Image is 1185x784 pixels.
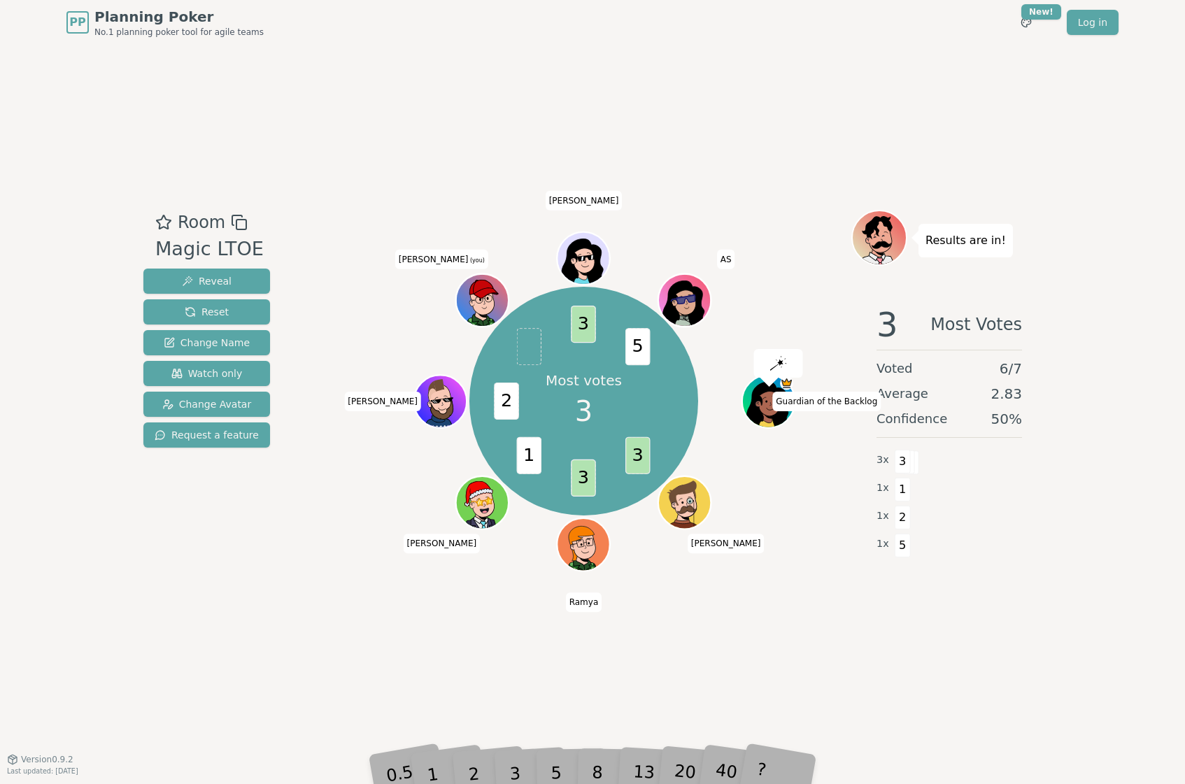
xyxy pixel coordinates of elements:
span: Version 0.9.2 [21,754,73,765]
span: Click to change your name [772,392,881,411]
span: Last updated: [DATE] [7,767,78,775]
button: Change Name [143,330,270,355]
span: 2 [495,383,519,420]
span: 3 [895,450,911,473]
button: Request a feature [143,422,270,448]
span: Click to change your name [717,249,735,269]
span: Planning Poker [94,7,264,27]
span: 3 [572,306,596,343]
span: Click to change your name [688,534,765,553]
img: reveal [770,356,787,370]
span: Voted [877,359,913,378]
span: Click to change your name [566,592,602,612]
span: Reset [185,305,229,319]
span: Click to change your name [344,392,421,411]
div: Magic LTOE [155,235,264,264]
span: 1 x [877,480,889,496]
span: Most Votes [930,308,1022,341]
span: 2 [895,506,911,529]
button: Click to change your avatar [457,276,507,325]
span: Request a feature [155,428,259,442]
span: No.1 planning poker tool for agile teams [94,27,264,38]
span: (you) [468,257,485,263]
p: Most votes [546,371,622,390]
a: Log in [1067,10,1119,35]
span: 3 [877,308,898,341]
span: Room [178,210,225,235]
span: PP [69,14,85,31]
span: 1 x [877,508,889,524]
button: Reset [143,299,270,325]
span: Average [877,384,928,404]
span: 3 x [877,452,889,468]
button: Reveal [143,269,270,294]
span: Change Avatar [162,397,252,411]
span: 5 [895,534,911,557]
span: 3 [575,390,592,432]
span: Confidence [877,409,947,429]
button: Change Avatar [143,392,270,417]
span: Guardian of the Backlog is the host [781,376,794,390]
span: Click to change your name [546,190,623,210]
span: Watch only [171,366,243,380]
span: 1 x [877,536,889,552]
button: Version0.9.2 [7,754,73,765]
button: New! [1014,10,1039,35]
span: Click to change your name [395,249,488,269]
button: Add as favourite [155,210,172,235]
span: 2.83 [991,384,1022,404]
span: Change Name [164,336,250,350]
span: 3 [625,437,650,474]
span: 1 [895,478,911,501]
span: Reveal [182,274,232,288]
button: Watch only [143,361,270,386]
span: 50 % [991,409,1022,429]
span: Click to change your name [403,534,480,553]
p: Results are in! [925,231,1006,250]
span: 5 [625,328,650,365]
a: PPPlanning PokerNo.1 planning poker tool for agile teams [66,7,264,38]
span: 1 [517,437,541,474]
div: New! [1021,4,1061,20]
span: 6 / 7 [1000,359,1022,378]
span: 3 [572,459,596,497]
